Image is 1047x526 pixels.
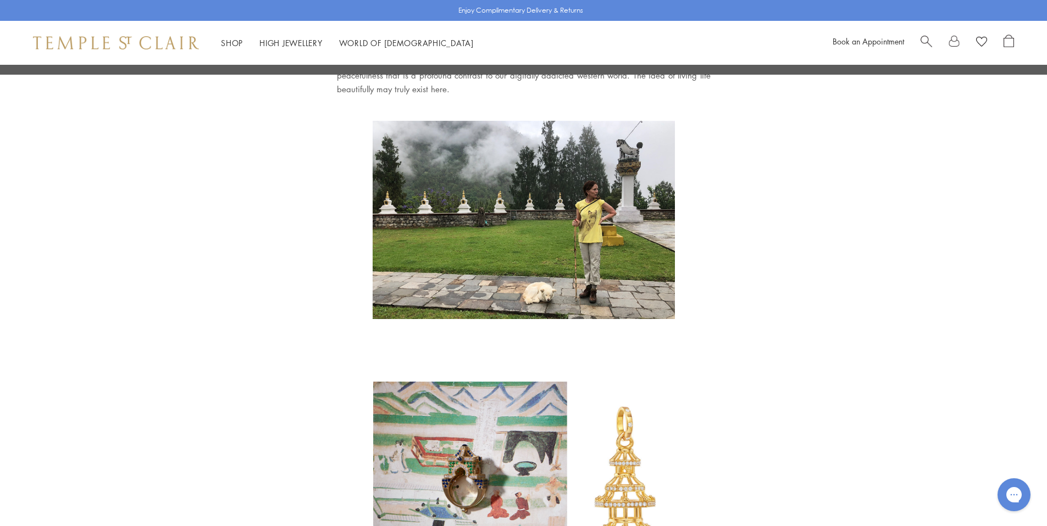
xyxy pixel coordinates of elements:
a: Book an Appointment [833,36,904,47]
img: Temple St. Clair [33,36,199,49]
iframe: Gorgias live chat messenger [992,474,1036,515]
a: Search [921,35,932,51]
a: World of [DEMOGRAPHIC_DATA]World of [DEMOGRAPHIC_DATA] [339,37,474,48]
a: View Wishlist [976,35,987,51]
nav: Main navigation [221,36,474,50]
a: High JewelleryHigh Jewellery [259,37,323,48]
a: Open Shopping Bag [1004,35,1014,51]
p: Enjoy Complimentary Delivery & Returns [458,5,583,16]
a: ShopShop [221,37,243,48]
